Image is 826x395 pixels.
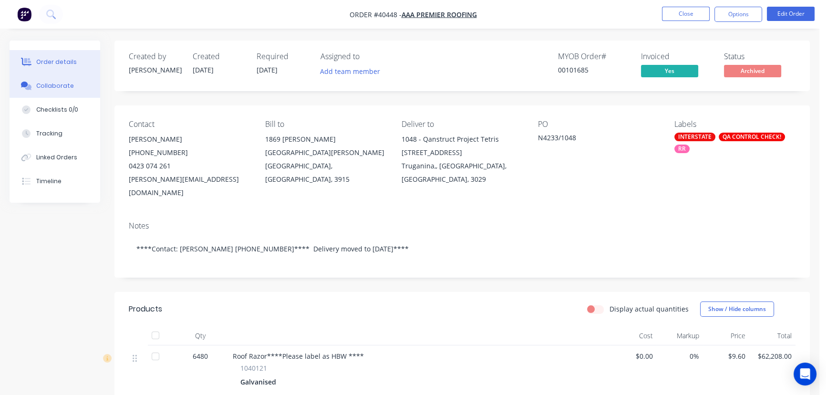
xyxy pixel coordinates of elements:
[36,105,78,114] div: Checklists 0/0
[674,120,795,129] div: Labels
[129,221,795,230] div: Notes
[129,234,795,263] div: ****Contact: [PERSON_NAME] [PHONE_NUMBER]**** Delivery moved to [DATE]****
[193,351,208,361] span: 6480
[36,58,77,66] div: Order details
[265,133,386,146] div: 1869 [PERSON_NAME]
[10,98,100,122] button: Checklists 0/0
[609,304,689,314] label: Display actual quantities
[129,146,250,159] div: [PHONE_NUMBER]
[257,65,278,74] span: [DATE]
[257,52,309,61] div: Required
[700,301,774,317] button: Show / Hide columns
[641,65,698,77] span: Yes
[36,153,77,162] div: Linked Orders
[265,133,386,186] div: 1869 [PERSON_NAME][GEOGRAPHIC_DATA][PERSON_NAME][GEOGRAPHIC_DATA], [GEOGRAPHIC_DATA], 3915
[10,74,100,98] button: Collaborate
[657,326,703,345] div: Markup
[193,52,245,61] div: Created
[240,375,280,389] div: Galvanised
[265,120,386,129] div: Bill to
[36,177,62,186] div: Timeline
[662,7,710,21] button: Close
[36,129,62,138] div: Tracking
[129,52,181,61] div: Created by
[558,65,630,75] div: 00101685
[36,82,74,90] div: Collaborate
[240,363,267,373] span: 1040121
[767,7,815,21] button: Edit Order
[129,120,250,129] div: Contact
[674,133,715,141] div: INTERSTATE
[402,133,523,186] div: 1048 - Qanstruct Project Tetris [STREET_ADDRESS]Truganina,, [GEOGRAPHIC_DATA], [GEOGRAPHIC_DATA],...
[610,326,657,345] div: Cost
[749,326,795,345] div: Total
[17,7,31,21] img: Factory
[129,159,250,173] div: 0423 074 261
[10,122,100,146] button: Tracking
[703,326,749,345] div: Price
[350,10,402,19] span: Order #40448 -
[661,351,699,361] span: 0%
[402,133,523,159] div: 1048 - Qanstruct Project Tetris [STREET_ADDRESS]
[707,351,745,361] span: $9.60
[719,133,785,141] div: QA CONTROL CHECK!
[538,120,659,129] div: PO
[172,326,229,345] div: Qty
[402,10,477,19] a: AAA Premier Roofing
[753,351,792,361] span: $62,208.00
[193,65,214,74] span: [DATE]
[320,52,416,61] div: Assigned to
[10,169,100,193] button: Timeline
[402,120,523,129] div: Deliver to
[641,52,712,61] div: Invoiced
[129,65,181,75] div: [PERSON_NAME]
[724,52,795,61] div: Status
[129,173,250,199] div: [PERSON_NAME][EMAIL_ADDRESS][DOMAIN_NAME]
[320,65,385,78] button: Add team member
[129,133,250,146] div: [PERSON_NAME]
[724,65,781,77] span: Archived
[558,52,630,61] div: MYOB Order #
[129,133,250,199] div: [PERSON_NAME][PHONE_NUMBER]0423 074 261[PERSON_NAME][EMAIL_ADDRESS][DOMAIN_NAME]
[674,145,690,153] div: RR
[315,65,385,78] button: Add team member
[538,133,657,146] div: N4233/1048
[714,7,762,22] button: Options
[10,50,100,74] button: Order details
[10,146,100,169] button: Linked Orders
[614,351,653,361] span: $0.00
[794,363,816,385] div: Open Intercom Messenger
[129,303,162,315] div: Products
[402,159,523,186] div: Truganina,, [GEOGRAPHIC_DATA], [GEOGRAPHIC_DATA], 3029
[265,146,386,186] div: [GEOGRAPHIC_DATA][PERSON_NAME][GEOGRAPHIC_DATA], [GEOGRAPHIC_DATA], 3915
